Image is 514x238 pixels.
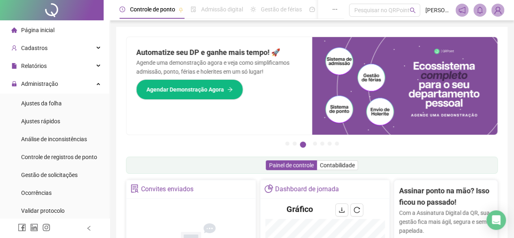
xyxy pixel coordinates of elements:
[300,142,306,148] button: 3
[399,185,492,208] h2: Assinar ponto na mão? Isso ficou no passado!
[285,142,289,146] button: 1
[21,45,48,51] span: Cadastros
[30,223,38,231] span: linkedin
[21,100,62,107] span: Ajustes da folha
[178,7,183,12] span: pushpin
[410,7,416,13] span: search
[21,81,58,87] span: Administração
[119,7,125,12] span: clock-circle
[313,142,317,146] button: 4
[86,225,92,231] span: left
[320,142,324,146] button: 5
[146,85,224,94] span: Agendar Demonstração Agora
[191,7,196,12] span: file-done
[141,182,193,196] div: Convites enviados
[130,6,175,13] span: Controle de ponto
[42,223,50,231] span: instagram
[130,184,139,193] span: solution
[11,63,17,69] span: file
[425,6,451,15] span: [PERSON_NAME]
[476,7,484,14] span: bell
[486,210,506,230] div: Open Intercom Messenger
[21,190,52,196] span: Ocorrências
[21,27,54,33] span: Página inicial
[399,208,492,235] p: Com a Assinatura Digital da QR, sua gestão fica mais ágil, segura e sem papelada.
[136,58,302,76] p: Agende uma demonstração agora e veja como simplificamos admissão, ponto, férias e holerites em um...
[136,79,243,100] button: Agendar Demonstração Agora
[320,162,355,168] span: Contabilidade
[312,37,498,135] img: banner%2Fd57e337e-a0d3-4837-9615-f134fc33a8e6.png
[332,7,338,12] span: ellipsis
[338,207,345,213] span: download
[18,223,26,231] span: facebook
[21,136,87,142] span: Análise de inconsistências
[250,7,256,12] span: sun
[21,118,60,124] span: Ajustes rápidos
[11,45,17,51] span: user-add
[11,81,17,87] span: lock
[21,207,65,214] span: Validar protocolo
[309,7,315,12] span: dashboard
[201,6,243,13] span: Admissão digital
[21,172,78,178] span: Gestão de solicitações
[275,182,339,196] div: Dashboard de jornada
[11,27,17,33] span: home
[293,142,297,146] button: 2
[265,184,273,193] span: pie-chart
[269,162,314,168] span: Painel de controle
[286,203,313,215] h4: Gráfico
[136,47,302,58] h2: Automatize seu DP e ganhe mais tempo! 🚀
[21,154,97,160] span: Controle de registros de ponto
[335,142,339,146] button: 7
[227,87,233,92] span: arrow-right
[21,63,47,69] span: Relatórios
[354,207,360,213] span: reload
[327,142,332,146] button: 6
[261,6,302,13] span: Gestão de férias
[458,7,466,14] span: notification
[492,4,504,16] img: 39037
